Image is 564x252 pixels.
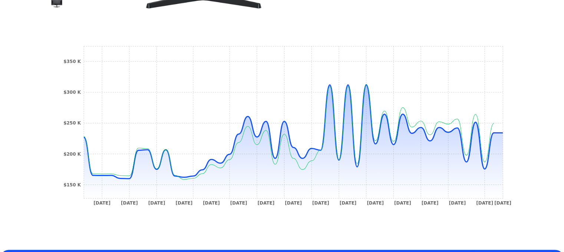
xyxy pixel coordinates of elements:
[63,90,81,95] tspan: $300 K
[63,59,81,64] tspan: $350 K
[339,200,356,206] tspan: [DATE]
[230,200,247,206] tspan: [DATE]
[63,182,81,188] tspan: $150 K
[63,120,81,126] tspan: $250 K
[121,200,138,206] tspan: [DATE]
[257,200,274,206] tspan: [DATE]
[93,200,111,206] tspan: [DATE]
[175,200,192,206] tspan: [DATE]
[312,200,329,206] tspan: [DATE]
[494,200,511,206] tspan: [DATE]
[148,200,165,206] tspan: [DATE]
[394,200,411,206] tspan: [DATE]
[421,200,438,206] tspan: [DATE]
[285,200,302,206] tspan: [DATE]
[367,200,384,206] tspan: [DATE]
[476,200,493,206] tspan: [DATE]
[203,200,220,206] tspan: [DATE]
[63,152,81,157] tspan: $200 K
[449,200,466,206] tspan: [DATE]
